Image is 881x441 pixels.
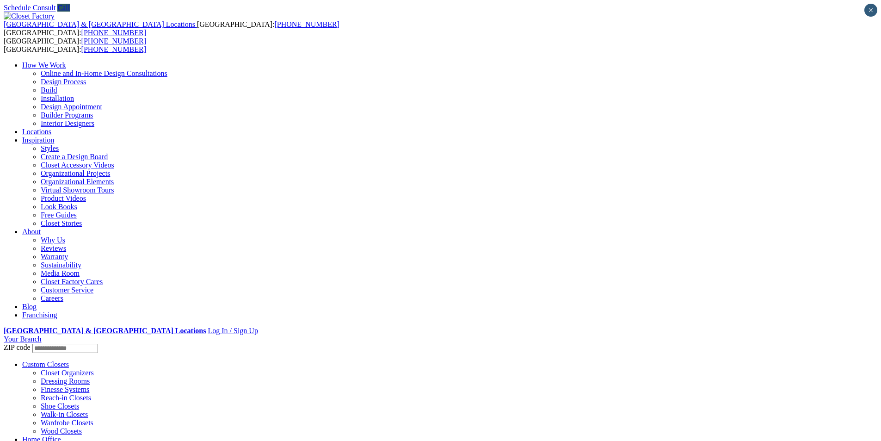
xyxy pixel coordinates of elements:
[41,153,108,161] a: Create a Design Board
[41,236,65,244] a: Why Us
[41,86,57,94] a: Build
[41,402,79,410] a: Shoe Closets
[4,327,206,335] a: [GEOGRAPHIC_DATA] & [GEOGRAPHIC_DATA] Locations
[4,343,31,351] span: ZIP code
[41,94,74,102] a: Installation
[864,4,877,17] button: Close
[41,111,93,119] a: Builder Programs
[41,203,77,211] a: Look Books
[41,78,86,86] a: Design Process
[41,244,66,252] a: Reviews
[4,20,195,28] span: [GEOGRAPHIC_DATA] & [GEOGRAPHIC_DATA] Locations
[81,29,146,37] a: [PHONE_NUMBER]
[41,169,110,177] a: Organizational Projects
[41,419,93,427] a: Wardrobe Closets
[41,427,82,435] a: Wood Closets
[22,61,66,69] a: How We Work
[41,410,88,418] a: Walk-in Closets
[4,37,146,53] span: [GEOGRAPHIC_DATA]: [GEOGRAPHIC_DATA]:
[22,128,51,136] a: Locations
[41,377,90,385] a: Dressing Rooms
[274,20,339,28] a: [PHONE_NUMBER]
[81,45,146,53] a: [PHONE_NUMBER]
[41,278,103,286] a: Closet Factory Cares
[22,303,37,311] a: Blog
[22,360,69,368] a: Custom Closets
[22,311,57,319] a: Franchising
[41,144,59,152] a: Styles
[41,286,93,294] a: Customer Service
[208,327,258,335] a: Log In / Sign Up
[41,253,68,261] a: Warranty
[41,161,114,169] a: Closet Accessory Videos
[81,37,146,45] a: [PHONE_NUMBER]
[41,394,91,402] a: Reach-in Closets
[41,119,94,127] a: Interior Designers
[22,228,41,236] a: About
[41,69,167,77] a: Online and In-Home Design Consultations
[41,103,102,111] a: Design Appointment
[41,269,80,277] a: Media Room
[4,335,41,343] a: Your Branch
[4,20,197,28] a: [GEOGRAPHIC_DATA] & [GEOGRAPHIC_DATA] Locations
[41,261,81,269] a: Sustainability
[4,4,55,12] a: Schedule Consult
[41,194,86,202] a: Product Videos
[4,20,339,37] span: [GEOGRAPHIC_DATA]: [GEOGRAPHIC_DATA]:
[41,186,114,194] a: Virtual Showroom Tours
[41,385,89,393] a: Finesse Systems
[4,12,55,20] img: Closet Factory
[41,294,63,302] a: Careers
[41,178,114,186] a: Organizational Elements
[32,344,98,353] input: Enter your Zip code
[41,369,94,377] a: Closet Organizers
[57,4,70,12] a: Call
[41,219,82,227] a: Closet Stories
[41,211,77,219] a: Free Guides
[22,136,54,144] a: Inspiration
